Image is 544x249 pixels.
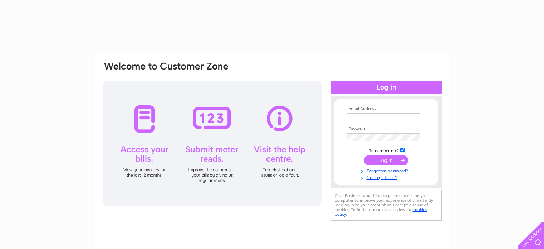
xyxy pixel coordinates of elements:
div: Clear Business would like to place cookies on your computer to improve your experience of the sit... [331,190,442,221]
td: Remember me? [345,147,428,154]
th: Email Address: [345,106,428,111]
input: Submit [364,155,408,165]
th: Password: [345,126,428,131]
a: cookies policy [335,207,427,217]
a: Forgotten password? [347,167,428,174]
a: Not registered? [347,174,428,181]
